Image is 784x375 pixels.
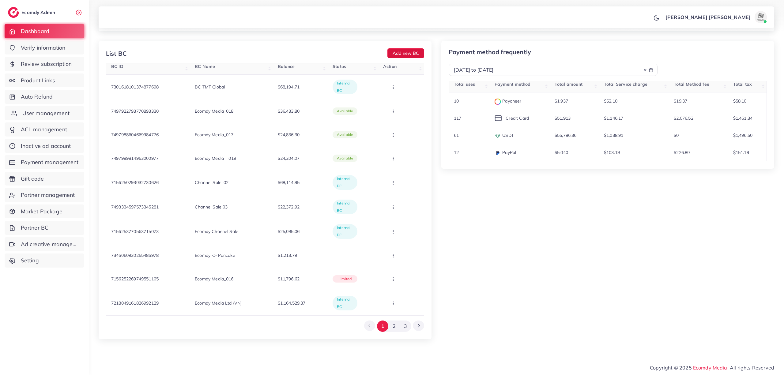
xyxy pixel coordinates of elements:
button: Go to page 1 [377,321,388,332]
span: Ad creative management [21,240,80,248]
p: 7346060930255486978 [111,252,159,259]
a: Product Links [5,73,84,88]
p: 7497922793770893330 [111,107,159,115]
span: Payment method [495,81,530,87]
p: 61 [454,132,459,139]
span: Balance [278,64,295,69]
p: $11,796.62 [278,275,300,283]
span: Setting [21,257,39,264]
p: Internal BC [337,80,353,94]
a: Market Package [5,204,84,219]
p: 7493334597573345281 [111,203,159,211]
p: Internal BC [337,200,353,214]
span: Market Package [21,208,62,216]
p: PayPal [495,149,516,156]
p: $226.80 [674,149,690,156]
span: , All rights Reserved [727,364,774,371]
p: available [337,107,353,115]
p: Channel Sale_02 [195,179,228,186]
p: 7497989814953000977 [111,155,159,162]
p: $1,146.17 [604,114,623,122]
a: Partner management [5,188,84,202]
p: Internal BC [337,296,353,310]
p: Internal BC [337,224,353,239]
a: Payment management [5,155,84,169]
p: $0 [674,132,679,139]
p: $51,913 [555,114,571,122]
p: 7156252269749551105 [111,275,159,283]
button: Add new BC [387,48,424,58]
a: Dashboard [5,24,84,38]
span: Review subscription [21,60,72,68]
p: Ecomdy Media _ 019 [195,155,236,162]
span: Auto Refund [21,93,53,101]
a: Partner BC [5,221,84,235]
span: BC ID [111,64,123,69]
p: $1,164,529.37 [278,299,306,307]
span: Verify information [21,44,66,52]
span: Action [383,64,397,69]
a: Inactive ad account [5,139,84,153]
p: Ecomdy <> Pancake [195,252,235,259]
p: $151.19 [733,149,749,156]
p: Payoneer [495,97,521,105]
a: Auto Refund [5,90,84,104]
p: USDT [495,132,514,139]
a: Gift code [5,172,84,186]
p: Ecomdy Channel Sale [195,228,238,235]
p: $25,095.06 [278,228,300,235]
p: $1,937 [555,97,568,105]
p: $24,836.30 [278,131,300,138]
a: Verify information [5,41,84,55]
p: 7497988604669984776 [111,131,159,138]
p: $1,496.50 [733,132,752,139]
span: Total amount [555,81,582,87]
span: [DATE] to [DATE] [454,67,494,73]
p: Ecomdy Media_017 [195,131,234,138]
a: logoEcomdy Admin [8,7,57,18]
p: 7156250293032730626 [111,179,159,186]
span: Partner BC [21,224,49,232]
p: 12 [454,149,459,156]
p: $19.37 [674,97,687,105]
a: Review subscription [5,57,84,71]
img: icon payment [495,115,502,121]
p: Channel Sale 03 [195,203,228,211]
span: Copyright © 2025 [650,364,774,371]
span: Total tax [733,81,752,87]
p: available [337,155,353,162]
a: [PERSON_NAME] [PERSON_NAME]avatar [662,11,769,23]
span: Total Method fee [674,81,709,87]
a: Ad creative management [5,237,84,251]
span: Total uses [454,81,475,87]
button: Go to page 2 [388,321,400,332]
p: 7301618101374877698 [111,83,159,91]
a: Ecomdy Media [693,365,727,371]
span: Gift code [21,175,44,183]
span: Inactive ad account [21,142,71,150]
p: $5,040 [555,149,568,156]
p: 10 [454,97,459,105]
p: $52.10 [604,97,617,105]
p: Payment method frequently [449,48,658,56]
p: 117 [454,114,461,122]
p: $1,461.34 [733,114,752,122]
p: available [337,131,353,138]
a: ACL management [5,122,84,137]
p: Ecomdy Media_016 [195,275,234,283]
p: $55,786.36 [555,132,577,139]
img: payment [495,133,501,139]
p: 7156253770563715073 [111,228,159,235]
div: List BC [106,49,127,58]
p: Ecomdy Media Ltd (VN) [195,299,242,307]
p: Credit Card [495,114,529,122]
img: payment [495,150,501,156]
p: $22,372.92 [278,203,300,211]
span: Partner management [21,191,75,199]
p: $2,076.52 [674,114,693,122]
a: User management [5,106,84,120]
p: Ecomdy Media_018 [195,107,234,115]
span: User management [22,109,70,117]
p: [PERSON_NAME] [PERSON_NAME] [665,13,751,21]
span: ACL management [21,126,67,133]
